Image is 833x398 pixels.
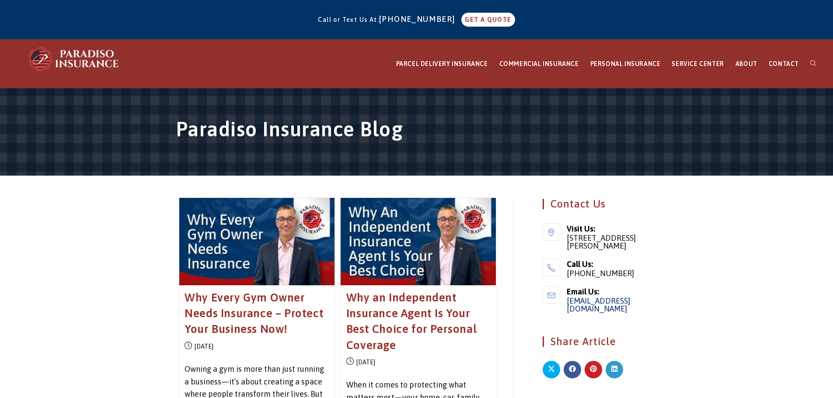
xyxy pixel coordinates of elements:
span: Visit Us: [567,223,656,234]
a: Share on LinkedIn [606,361,623,378]
ul: Post details: [185,342,329,358]
span: SERVICE CENTER [672,60,724,67]
span: ABOUT [735,60,757,67]
span: [PHONE_NUMBER] [567,270,656,277]
ul: Post details: [346,357,491,374]
li: [DATE] [185,342,213,353]
h4: Contact Us [543,199,656,209]
span: PARCEL DELIVERY INSURANCE [396,60,488,67]
a: Share on X [543,361,560,378]
a: PERSONAL INSURANCE [585,40,666,88]
a: Why an Independent Insurance Agent Is Your Best Choice for Personal Coverage [346,291,477,352]
span: Email Us: [567,286,656,297]
a: Share on Pinterest [585,361,602,378]
a: COMMERCIAL INSURANCE [494,40,585,88]
li: [DATE] [346,357,375,369]
a: PARCEL DELIVERY INSURANCE [390,40,494,88]
span: [STREET_ADDRESS][PERSON_NAME] [567,234,656,250]
a: Why Every Gym Owner Needs Insurance – Protect Your Business Now! [185,291,324,336]
h1: Paradiso Insurance Blog [176,115,657,148]
span: Call or Text Us At: [318,16,379,23]
a: ABOUT [730,40,763,88]
a: [PHONE_NUMBER] [379,14,460,24]
span: CONTACT [769,60,799,67]
a: Share on Facebook [564,361,581,378]
span: Call Us: [567,259,656,270]
a: SERVICE CENTER [666,40,729,88]
span: COMMERCIAL INSURANCE [499,60,579,67]
span: PERSONAL INSURANCE [590,60,661,67]
a: [EMAIL_ADDRESS][DOMAIN_NAME] [567,296,630,313]
h4: Share Article [543,336,656,347]
img: Paradiso Insurance [26,46,122,72]
a: CONTACT [763,40,805,88]
a: GET A QUOTE [461,13,515,27]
